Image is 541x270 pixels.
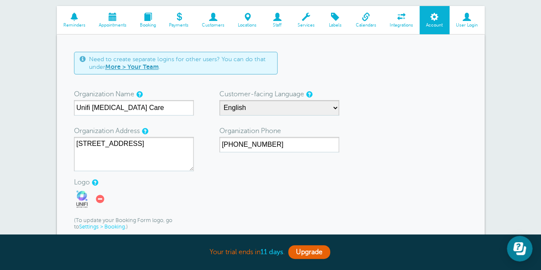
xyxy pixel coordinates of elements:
a: Locations [231,6,263,35]
a: 11 days [260,248,283,256]
span: Account [424,23,445,28]
div: Your trial ends in . [57,243,485,261]
span: Need to create separate logins for other users? You can do that under . [89,56,272,71]
span: Payments [167,23,191,28]
a: Customers [195,6,231,35]
a: Payments [163,6,195,35]
a: If you upload a logo here it will be added to your email reminders, email message blasts, and Rev... [92,180,97,185]
span: Locations [236,23,259,28]
label: Organization Name [74,87,134,101]
a: User Login [449,6,485,35]
span: Calendars [353,23,378,28]
span: Labels [325,23,345,28]
span: Booking [137,23,158,28]
a: The customer-facing language is the language used for the parts of GoReminders your customers cou... [306,92,311,97]
label: Customer-facing Language [219,87,304,101]
textarea: [STREET_ADDRESS] [74,137,194,171]
span: Services [295,23,317,28]
p: (To update your Booking Form logo, go to .) [74,217,194,231]
label: Logo [74,175,90,189]
a: Labels [321,6,349,35]
a: Settings > Booking [79,224,125,230]
a: Appointments [92,6,133,35]
iframe: Resource center [507,236,532,261]
span: Staff [267,23,287,28]
span: Integrations [387,23,415,28]
span: Reminders [61,23,88,28]
span: Customers [200,23,227,28]
a: Integrations [383,6,420,35]
span: Appointments [96,23,129,28]
a: More > Your Team [105,63,159,70]
a: Reminders [57,6,92,35]
a: Upgrade [288,245,330,259]
a: Staff [263,6,291,35]
label: Organization Phone [219,124,281,138]
a: Services [291,6,321,35]
a: This will be used as the 'From' name for email reminders and messages, and also in the unsubscrib... [136,92,142,97]
a: Calendars [349,6,383,35]
label: Organization Address [74,124,140,138]
a: Booking [133,6,163,35]
img: logo-3t5rmm.png [74,188,90,210]
span: User Login [454,23,480,28]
